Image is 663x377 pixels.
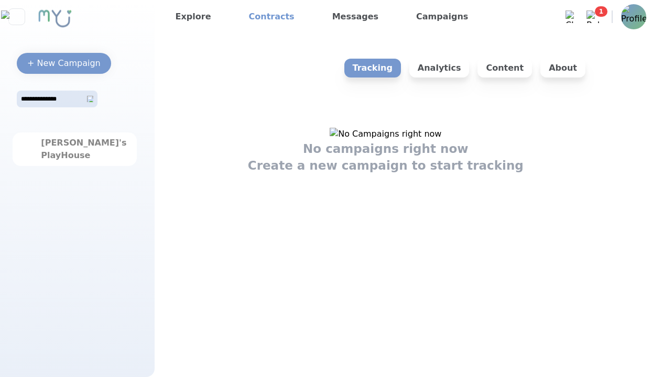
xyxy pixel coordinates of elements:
img: No Campaigns right now [330,128,441,140]
a: Explore [171,8,215,25]
div: + New Campaign [27,57,101,70]
p: Tracking [344,59,401,77]
h1: Create a new campaign to start tracking [248,157,524,174]
p: Content [477,59,532,77]
button: + New Campaign [17,53,111,74]
a: Contracts [245,8,299,25]
img: Bell [586,10,599,23]
p: Analytics [409,59,470,77]
a: Messages [328,8,383,25]
img: Close sidebar [1,10,32,23]
h1: No campaigns right now [303,140,469,157]
img: Profile [621,4,646,29]
p: About [540,59,585,77]
span: 1 [595,6,607,17]
img: Chat [566,10,578,23]
a: Campaigns [412,8,472,25]
div: [PERSON_NAME]'s PlayHouse [41,137,108,162]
